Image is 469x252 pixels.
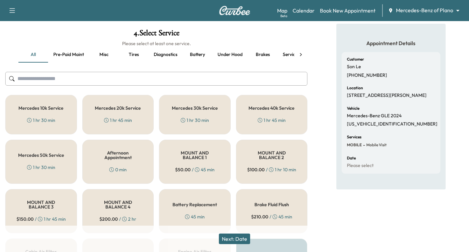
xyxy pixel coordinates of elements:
button: Diagnostics [148,47,183,63]
div: 1 hr 30 min [181,117,209,124]
h5: Brake Fluid Flush [254,202,289,207]
h1: 4 . Select Service [5,29,307,40]
h5: MOUNT AND BALANCE 1 [170,151,220,160]
a: Calendar [293,7,315,14]
button: Brakes [248,47,277,63]
div: / 2 hr [99,216,136,222]
button: Service 10k-50k [277,47,320,63]
h6: Date [347,156,356,160]
div: basic tabs example [18,47,294,63]
p: [PHONE_NUMBER] [347,72,387,78]
h6: Customer [347,57,364,61]
span: $ 100.00 [247,166,265,173]
div: / 45 min [175,166,215,173]
h6: Vehicle [347,106,359,110]
h5: Mercedes 10k Service [18,106,64,110]
p: Please select [347,163,374,169]
div: 1 hr 30 min [27,117,55,124]
button: all [18,47,48,63]
p: [STREET_ADDRESS][PERSON_NAME] [347,93,427,98]
div: 1 hr 45 min [258,117,286,124]
button: Under hood [212,47,248,63]
p: [US_VEHICLE_IDENTIFICATION_NUMBER] [347,121,437,127]
div: 0 min [109,166,127,173]
h5: Afternoon Appointment [93,151,143,160]
h5: Mercedes 40k Service [248,106,295,110]
p: Mercedes-Benz GLE 2024 [347,113,402,119]
h5: Mercedes 30k Service [172,106,218,110]
h5: MOUNT AND BALANCE 3 [16,200,66,209]
p: Son Le [347,64,361,70]
a: Book New Appointment [320,7,376,14]
h5: Mercedes 20k Service [95,106,141,110]
img: Curbee Logo [219,6,250,15]
div: Beta [280,14,287,18]
span: $ 200.00 [99,216,118,222]
span: - [362,142,365,148]
h5: MOUNT AND BALANCE 2 [247,151,297,160]
span: Mercedes-Benz of Plano [396,7,453,14]
div: 1 hr 30 min [27,164,55,171]
h5: Battery Replacement [172,202,217,207]
h6: Services [347,135,361,139]
div: / 45 min [251,213,292,220]
div: / 1 hr 45 min [16,216,66,222]
button: Pre-paid maint [48,47,89,63]
div: 45 min [185,213,205,220]
h5: Appointment Details [342,40,440,47]
button: Misc [89,47,119,63]
span: $ 210.00 [251,213,268,220]
span: $ 50.00 [175,166,191,173]
div: / 1 hr 10 min [247,166,296,173]
h6: Please select at least one service. [5,40,307,47]
button: Next: Date [219,234,250,244]
div: 1 hr 45 min [104,117,132,124]
span: Mobile Visit [365,142,387,148]
h5: Mercedes 50k Service [18,153,64,157]
span: MOBILE [347,142,362,148]
span: $ 150.00 [16,216,34,222]
button: Tires [119,47,148,63]
h6: Location [347,86,363,90]
h5: MOUNT AND BALANCE 4 [93,200,143,209]
a: MapBeta [277,7,287,14]
button: Battery [183,47,212,63]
